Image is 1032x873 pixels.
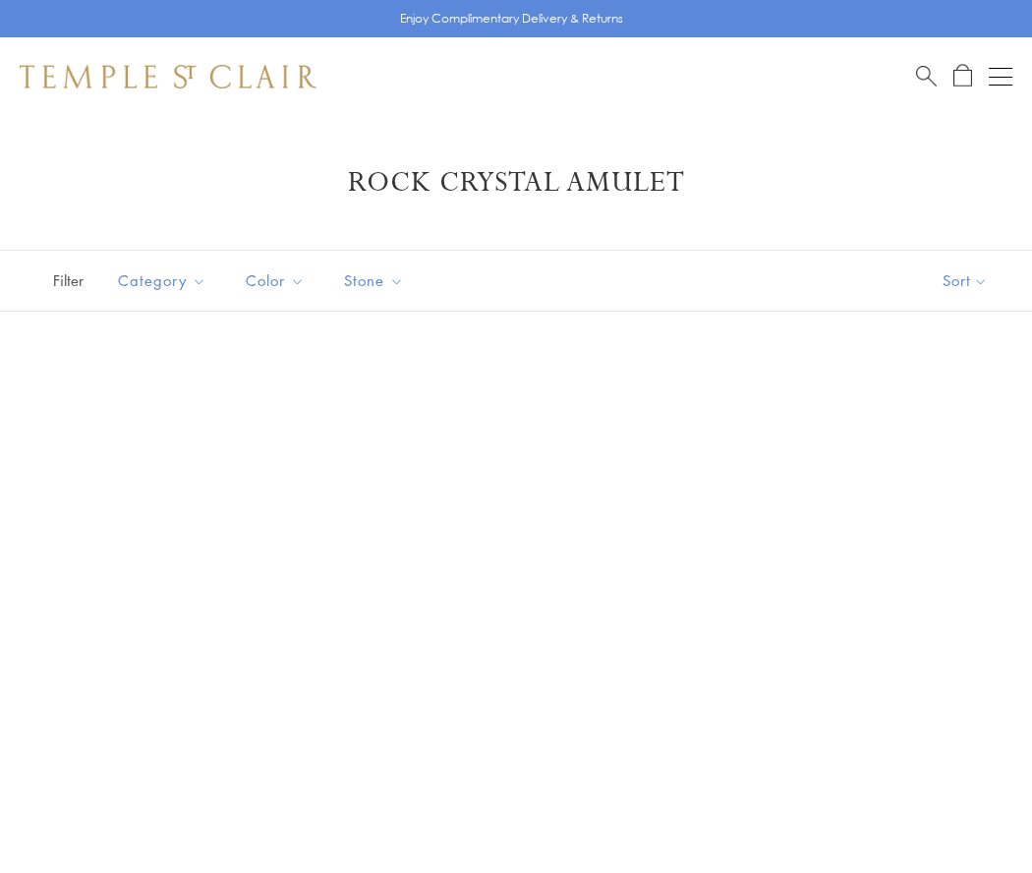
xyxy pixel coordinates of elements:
[236,268,319,293] span: Color
[49,165,983,201] h1: Rock Crystal Amulet
[334,268,419,293] span: Stone
[989,65,1012,88] button: Open navigation
[898,251,1032,311] button: Show sort by
[916,64,937,88] a: Search
[400,9,623,29] p: Enjoy Complimentary Delivery & Returns
[329,259,419,303] button: Stone
[231,259,319,303] button: Color
[953,64,972,88] a: Open Shopping Bag
[103,259,221,303] button: Category
[108,268,221,293] span: Category
[20,65,316,88] img: Temple St. Clair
